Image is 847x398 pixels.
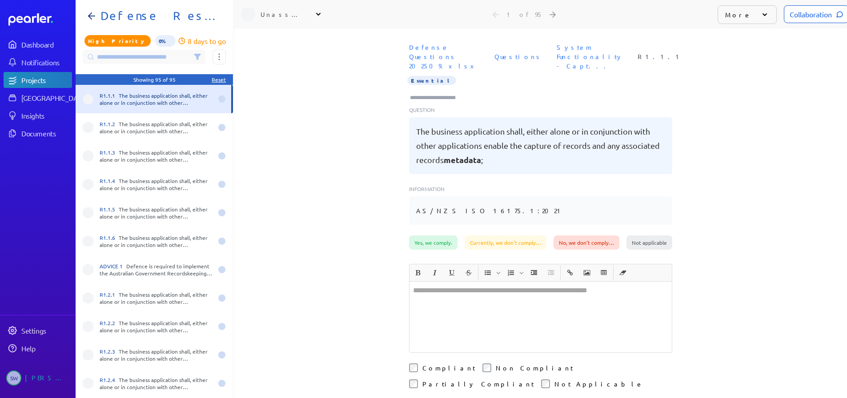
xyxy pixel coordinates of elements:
[261,10,305,19] div: Unassigned
[100,291,119,298] span: R1.2.1
[21,344,71,353] div: Help
[100,206,119,213] span: R1.1.5
[562,265,578,280] button: Insert link
[626,235,672,250] div: Not applicable
[461,265,476,280] button: Strike through
[100,263,126,270] span: ADVICE 1
[422,363,475,372] label: Compliant
[100,319,213,334] div: The business application shall, either alone or in conjunction with other applications enable the...
[100,92,119,99] span: R1.1.1
[407,76,456,85] span: Importance Essential
[8,13,72,26] a: Dashboard
[4,340,72,356] a: Help
[100,149,213,163] div: The business application shall, either alone or in conjunction with other applications where the ...
[444,155,481,165] span: metadata
[4,125,72,141] a: Documents
[480,265,495,280] button: Insert Unordered List
[100,234,119,241] span: R1.1.6
[444,265,459,280] button: Underline
[4,72,72,88] a: Projects
[427,265,443,280] span: Italic
[526,265,542,280] button: Increase Indent
[410,265,426,280] button: Bold
[100,177,213,191] div: The business application shall, either alone or in conjunction with other applications enable the...
[503,265,518,280] button: Insert Ordered List
[725,10,751,19] p: More
[596,265,611,280] button: Insert table
[4,90,72,106] a: [GEOGRAPHIC_DATA]
[554,379,643,388] label: Not Applicable
[100,348,119,355] span: R1.2.3
[465,235,546,250] div: Currently, we don't comply…
[100,92,213,106] div: The business application shall, either alone or in conjunction with other applications enable the...
[410,265,426,280] span: Bold
[21,76,71,84] div: Projects
[4,54,72,70] a: Notifications
[409,93,464,102] input: Type here to add tags
[444,265,460,280] span: Underline
[409,185,672,193] p: Information
[461,265,477,280] span: Strike through
[84,35,151,47] span: Priority
[155,35,176,47] span: 0% of Questions Completed
[496,363,573,372] label: Non Compliant
[100,291,213,305] div: The business application shall, either alone or in conjunction with other applications enable the...
[21,111,71,120] div: Insights
[506,10,543,18] div: 1 of 95
[562,265,578,280] span: Insert link
[422,379,534,388] label: Partially Compliant
[405,39,484,74] span: Document: Defense Questions 202509.xlsx
[491,48,546,65] span: Sheet: Questions
[579,265,595,280] span: Insert Image
[100,149,119,156] span: R1.1.3
[100,319,119,326] span: R1.2.2
[21,326,71,335] div: Settings
[634,48,686,65] span: Reference Number: R1.1.1
[4,367,72,389] a: SW[PERSON_NAME]
[526,265,542,280] span: Increase Indent
[596,265,612,280] span: Insert table
[25,370,69,386] div: [PERSON_NAME]
[543,265,559,280] span: Decrease Indent
[100,120,119,127] span: R1.1.2
[427,265,442,280] button: Italic
[100,376,213,390] div: The business application shall, either alone or in conjunction with other applications support th...
[4,36,72,52] a: Dashboard
[4,107,72,123] a: Insights
[100,234,213,248] div: The business application shall, either alone or in conjunction with other applications, allow int...
[21,129,71,138] div: Documents
[188,36,226,46] p: 8 days to go
[480,265,502,280] span: Insert Unordered List
[100,348,213,362] div: The business application shall, either alone or in conjunction with other applications be able to...
[6,370,21,386] span: Steve Whittington
[100,263,213,277] div: Defence is required to implement the Australian Government Recordskeeping Metadata Standard. Defe...
[21,40,71,49] div: Dashboard
[416,124,665,167] pre: The business application shall, either alone or in conjunction with other applications enable the...
[416,203,564,218] pre: AS/NZS ISO 16175.1:2021
[615,265,631,280] span: Clear Formatting
[100,376,119,383] span: R1.2.4
[554,235,619,250] div: No, we don't comply…
[21,58,71,67] div: Notifications
[21,93,88,102] div: [GEOGRAPHIC_DATA]
[133,76,176,83] div: Showing 95 of 95
[503,265,525,280] span: Insert Ordered List
[553,39,627,74] span: Section: System Functionality - Capture and classification Obligation - Records creation, capture...
[615,265,630,280] button: Clear Formatting
[100,120,213,135] div: The business application shall, either alone or in conjunction with other applications where an i...
[579,265,594,280] button: Insert Image
[409,106,672,114] p: Question
[4,322,72,338] a: Settings
[409,235,458,250] div: Yes, we comply.
[212,76,226,83] div: Reset
[97,9,219,23] h1: Defense Response 202509
[100,177,119,184] span: R1.1.4
[100,206,213,220] div: The business application shall, either alone or in conjunction with other applications support ca...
